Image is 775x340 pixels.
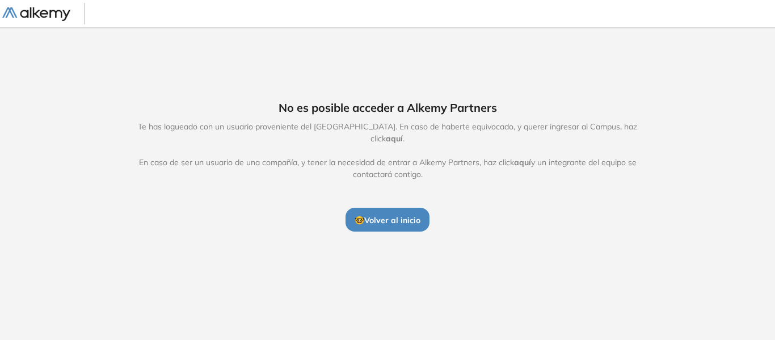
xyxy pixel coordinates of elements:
span: aquí [386,133,403,144]
span: No es posible acceder a Alkemy Partners [279,99,497,116]
iframe: Chat Widget [718,286,775,340]
span: 🤓 Volver al inicio [355,215,420,225]
button: 🤓Volver al inicio [346,208,429,232]
img: Logo [2,7,70,22]
span: Te has logueado con un usuario proveniente del [GEOGRAPHIC_DATA]. En caso de haberte equivocado, ... [126,121,649,181]
span: aquí [514,157,531,167]
div: Widget de chat [718,286,775,340]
